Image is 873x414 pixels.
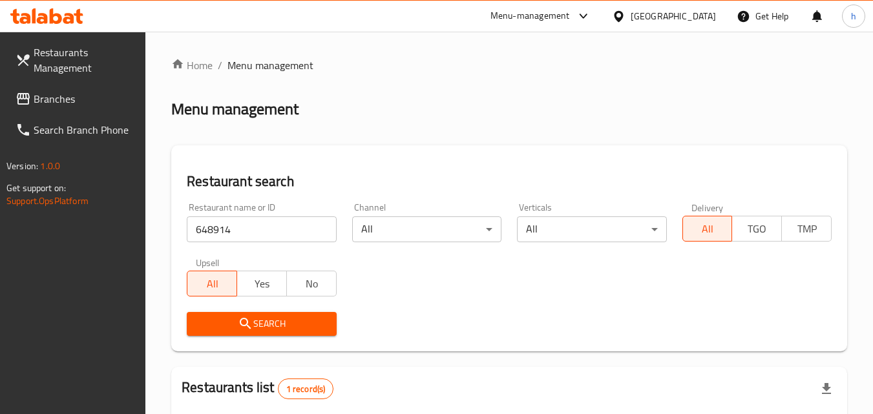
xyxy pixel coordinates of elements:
button: All [187,271,237,296]
button: No [286,271,337,296]
span: 1.0.0 [40,158,60,174]
span: Menu management [227,57,313,73]
nav: breadcrumb [171,57,847,73]
span: TGO [737,220,777,238]
span: Version: [6,158,38,174]
label: Delivery [691,203,724,212]
label: Upsell [196,258,220,267]
div: All [352,216,501,242]
span: Yes [242,274,282,293]
h2: Restaurants list [182,378,333,399]
button: TGO [731,216,782,242]
button: All [682,216,733,242]
span: h [851,9,856,23]
button: Yes [237,271,287,296]
a: Restaurants Management [5,37,146,83]
div: Menu-management [490,8,570,24]
span: All [193,274,232,293]
span: Search [197,316,326,332]
li: / [218,57,222,73]
div: Export file [811,373,842,404]
span: 1 record(s) [279,383,333,395]
span: Get support on: [6,180,66,196]
h2: Menu management [171,99,299,119]
a: Search Branch Phone [5,114,146,145]
a: Branches [5,83,146,114]
h2: Restaurant search [187,172,832,191]
span: Branches [34,91,136,107]
span: No [292,274,331,293]
span: All [688,220,728,238]
div: All [517,216,666,242]
button: Search [187,312,336,336]
input: Search for restaurant name or ID.. [187,216,336,242]
span: TMP [787,220,826,238]
button: TMP [781,216,832,242]
span: Restaurants Management [34,45,136,76]
a: Support.OpsPlatform [6,192,89,209]
a: Home [171,57,213,73]
div: [GEOGRAPHIC_DATA] [631,9,716,23]
span: Search Branch Phone [34,122,136,138]
div: Total records count [278,378,334,399]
